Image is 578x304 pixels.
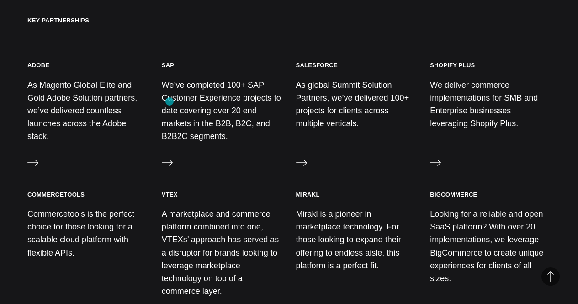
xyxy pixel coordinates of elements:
[162,191,178,198] h3: VTEX
[162,208,282,298] p: A marketplace and commerce platform combined into one, VTEXs’ approach has served as a disruptor ...
[430,208,551,285] p: Looking for a reliable and open SaaS platform? With over 20 implementations, we leverage BigComme...
[296,61,338,69] h3: Salesforce
[27,208,148,259] p: Commercetools is the perfect choice for those looking for a scalable cloud platform with flexible...
[296,191,320,198] h3: Mirakl
[296,208,417,272] p: Mirakl is a pioneer in marketplace technology. For those looking to expand their offering to endl...
[430,61,475,69] h3: Shopify Plus
[27,79,148,143] p: As Magento Global Elite and Gold Adobe Solution partners, we’ve delivered countless launches acro...
[162,79,282,143] p: We’ve completed 100+ SAP Customer Experience projects to date covering over 20 end markets in the...
[27,191,85,198] h3: commercetools
[27,61,49,69] h3: Adobe
[296,79,417,130] p: As global Summit Solution Partners, we’ve delivered 100+ projects for clients across multiple ver...
[541,267,560,286] button: Back to Top
[430,191,477,198] h3: BigCommerce
[430,79,551,130] p: We deliver commerce implementations for SMB and Enterprise businesses leveraging Shopify Plus.
[162,61,175,69] h3: SAP
[27,16,551,43] h2: Key Partnerships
